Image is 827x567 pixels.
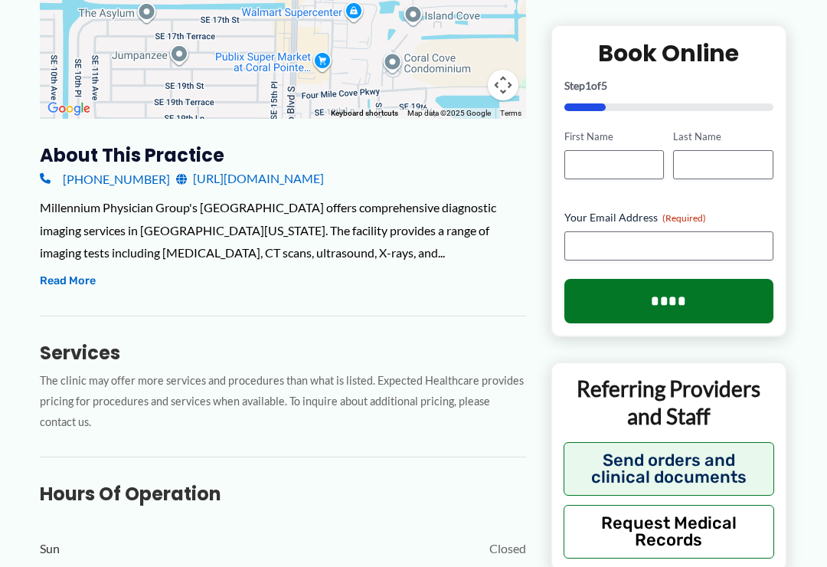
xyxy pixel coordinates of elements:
[40,143,526,167] h3: About this practice
[44,99,94,119] img: Google
[564,129,665,144] label: First Name
[407,109,491,117] span: Map data ©2025 Google
[564,441,774,495] button: Send orders and clinical documents
[488,70,518,100] button: Map camera controls
[40,196,526,264] div: Millennium Physician Group's [GEOGRAPHIC_DATA] offers comprehensive diagnostic imaging services i...
[564,504,774,558] button: Request Medical Records
[40,482,526,506] h3: Hours of Operation
[564,38,773,68] h2: Book Online
[585,79,591,92] span: 1
[662,212,706,224] span: (Required)
[40,537,60,560] span: Sun
[40,341,526,365] h3: Services
[40,167,170,190] a: [PHONE_NUMBER]
[40,371,526,432] p: The clinic may offer more services and procedures than what is listed. Expected Healthcare provid...
[564,210,773,225] label: Your Email Address
[176,167,324,190] a: [URL][DOMAIN_NAME]
[331,108,398,119] button: Keyboard shortcuts
[489,537,526,560] span: Closed
[601,79,607,92] span: 5
[44,99,94,119] a: Open this area in Google Maps (opens a new window)
[673,129,773,144] label: Last Name
[564,375,774,431] p: Referring Providers and Staff
[564,80,773,91] p: Step of
[40,272,96,290] button: Read More
[500,109,521,117] a: Terms (opens in new tab)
